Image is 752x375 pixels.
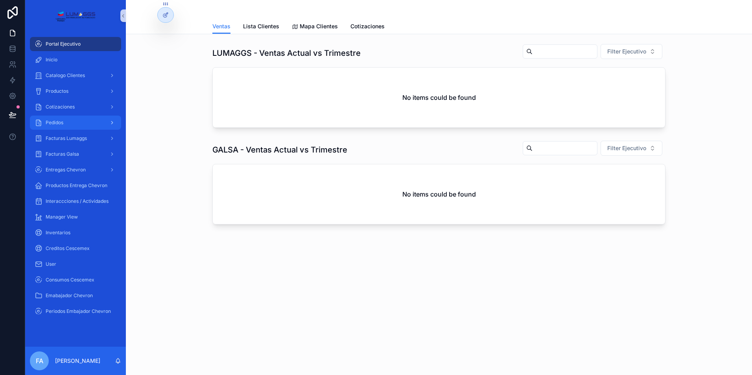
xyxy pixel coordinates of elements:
[30,178,121,193] a: Productos Entrega Chevron
[30,37,121,51] a: Portal Ejecutivo
[30,257,121,271] a: User
[46,308,111,314] span: Periodos Embajador Chevron
[55,9,95,22] img: App logo
[243,19,279,35] a: Lista Clientes
[607,144,646,152] span: Filter Ejecutivo
[46,261,56,267] span: User
[402,189,476,199] h2: No items could be found
[46,277,94,283] span: Consumos Cescemex
[30,226,121,240] a: Inventarios
[212,144,347,155] h1: GALSA - Ventas Actual vs Trimestre
[607,48,646,55] span: Filter Ejecutivo
[55,357,100,365] p: [PERSON_NAME]
[46,151,79,157] span: Facturas Galsa
[30,100,121,114] a: Cotizaciones
[46,182,107,189] span: Productos Entrega Chevron
[350,19,385,35] a: Cotizaciones
[30,194,121,208] a: Interaccciones / Actividades
[46,214,78,220] span: Manager View
[212,22,230,30] span: Ventas
[30,68,121,83] a: Catalogo Clientes
[30,53,121,67] a: Inicio
[402,93,476,102] h2: No items could be found
[292,19,338,35] a: Mapa Clientes
[212,19,230,34] a: Ventas
[30,273,121,287] a: Consumos Cescemex
[243,22,279,30] span: Lista Clientes
[46,88,68,94] span: Productos
[30,304,121,318] a: Periodos Embajador Chevron
[25,31,126,329] div: scrollable content
[46,135,87,142] span: Facturas Lumaggs
[30,289,121,303] a: Emabajador Chevron
[46,119,63,126] span: Pedidos
[350,22,385,30] span: Cotizaciones
[46,72,85,79] span: Catalogo Clientes
[46,167,86,173] span: Entregas Chevron
[36,356,43,366] span: FA
[30,116,121,130] a: Pedidos
[46,41,81,47] span: Portal Ejecutivo
[30,210,121,224] a: Manager View
[30,163,121,177] a: Entregas Chevron
[212,48,361,59] h1: LUMAGGS - Ventas Actual vs Trimestre
[46,198,109,204] span: Interaccciones / Actividades
[30,131,121,145] a: Facturas Lumaggs
[601,44,662,59] button: Select Button
[601,141,662,156] button: Select Button
[30,84,121,98] a: Productos
[46,104,75,110] span: Cotizaciones
[30,147,121,161] a: Facturas Galsa
[30,241,121,256] a: Creditos Cescemex
[46,57,57,63] span: Inicio
[46,230,70,236] span: Inventarios
[300,22,338,30] span: Mapa Clientes
[46,292,93,299] span: Emabajador Chevron
[46,245,90,252] span: Creditos Cescemex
